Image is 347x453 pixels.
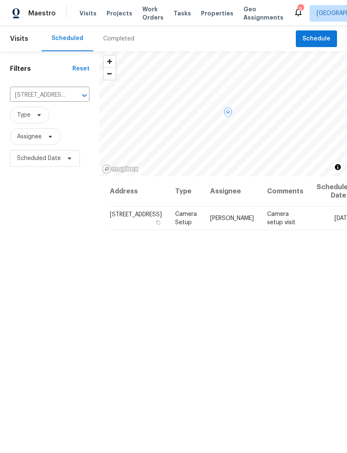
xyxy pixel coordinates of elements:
button: Open [79,90,90,101]
span: Toggle attribution [335,163,340,172]
div: Scheduled [52,34,83,43]
h1: Filters [10,65,72,73]
span: Camera Setup [175,211,197,225]
span: Geo Assignments [243,5,283,22]
button: Copy Address [154,219,162,226]
div: Completed [103,35,134,43]
span: Maestro [28,9,56,18]
th: Type [169,176,203,207]
div: Map marker [224,108,232,120]
span: Properties [201,9,233,18]
span: [STREET_ADDRESS] [110,212,162,218]
a: Mapbox homepage [102,164,139,174]
span: Zoom out [104,68,116,80]
button: Zoom in [104,55,116,68]
span: Work Orders [142,5,164,22]
button: Schedule [296,30,337,48]
div: 9 [297,5,303,13]
span: Schedule [302,34,330,44]
span: Projects [107,9,132,18]
span: [PERSON_NAME] [210,215,254,221]
button: Toggle attribution [333,162,343,172]
span: Visits [10,30,28,48]
th: Address [109,176,169,207]
span: Tasks [173,10,191,16]
span: Assignee [17,133,42,141]
span: Visits [79,9,97,18]
th: Assignee [203,176,260,207]
div: Reset [72,65,89,73]
span: Camera setup visit [267,211,295,225]
span: Type [17,111,30,119]
th: Comments [260,176,310,207]
button: Zoom out [104,68,116,80]
input: Search for an address... [10,89,66,102]
span: Scheduled Date [17,154,61,163]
